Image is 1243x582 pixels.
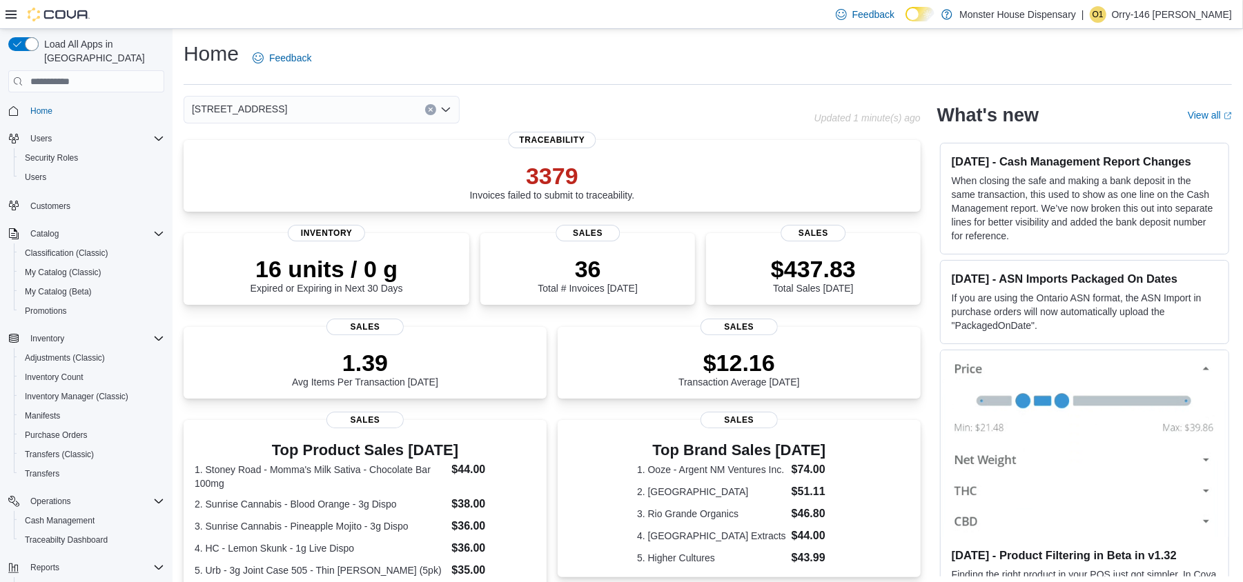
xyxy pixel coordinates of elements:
[771,255,856,283] p: $437.83
[14,530,170,550] button: Traceabilty Dashboard
[3,329,170,348] button: Inventory
[19,532,164,548] span: Traceabilty Dashboard
[1093,6,1104,23] span: O1
[25,330,164,347] span: Inventory
[25,468,59,479] span: Transfers
[14,168,170,187] button: Users
[19,408,66,424] a: Manifests
[19,350,164,366] span: Adjustments (Classic)
[556,225,620,241] span: Sales
[19,408,164,424] span: Manifests
[470,162,635,190] p: 3379
[19,532,113,548] a: Traceabilty Dashboard
[14,282,170,301] button: My Catalog (Beta)
[25,410,60,421] span: Manifests
[451,540,535,556] dd: $36.00
[14,425,170,445] button: Purchase Orders
[678,349,800,388] div: Transaction Average [DATE]
[425,104,436,115] button: Clear input
[25,197,164,214] span: Customers
[952,291,1217,332] p: If you are using the Ontario ASN format, the ASN Import in purchase orders will now automatically...
[195,563,446,577] dt: 5. Urb - 3g Joint Case 505 - Thin [PERSON_NAME] (5pk)
[3,195,170,215] button: Customers
[19,169,52,185] a: Users
[19,388,164,405] span: Inventory Manager (Classic)
[1188,110,1232,121] a: View allExternal link
[19,388,134,405] a: Inventory Manager (Classic)
[19,446,164,463] span: Transfers (Classic)
[292,349,438,388] div: Avg Items Per Transaction [DATE]
[195,442,536,459] h3: Top Product Sales [DATE]
[19,427,93,443] a: Purchase Orders
[19,283,164,300] span: My Catalog (Beta)
[25,172,46,183] span: Users
[25,352,105,363] span: Adjustments (Classic)
[792,505,841,522] dd: $46.80
[192,101,287,117] span: [STREET_ADDRESS]
[830,1,900,28] a: Feedback
[792,461,841,478] dd: $74.00
[637,485,786,499] dt: 2. [GEOGRAPHIC_DATA]
[701,412,778,428] span: Sales
[508,132,596,148] span: Traceability
[30,133,52,144] span: Users
[1224,112,1232,120] svg: External link
[19,465,65,482] a: Transfers
[25,267,101,278] span: My Catalog (Classic)
[781,225,845,241] span: Sales
[269,51,311,65] span: Feedback
[14,406,170,425] button: Manifests
[25,198,76,214] a: Customers
[19,369,164,385] span: Inventory Count
[959,6,1076,23] p: Monster House Dispensary
[25,559,164,576] span: Reports
[14,445,170,464] button: Transfers (Classic)
[25,391,128,402] span: Inventory Manager (Classic)
[3,224,170,243] button: Catalog
[14,368,170,387] button: Inventory Count
[637,551,786,565] dt: 5. Higher Cultures
[14,511,170,530] button: Cash Management
[906,21,906,22] span: Dark Mode
[19,512,100,529] a: Cash Management
[19,303,164,319] span: Promotions
[30,201,70,212] span: Customers
[195,519,446,533] dt: 3. Sunrise Cannabis - Pineapple Mojito - 3g Dispo
[19,465,164,482] span: Transfers
[937,104,1039,126] h2: What's new
[792,550,841,566] dd: $43.99
[637,442,841,459] h3: Top Brand Sales [DATE]
[440,104,451,115] button: Open list of options
[25,286,92,297] span: My Catalog (Beta)
[451,518,535,534] dd: $36.00
[28,8,90,21] img: Cova
[451,461,535,478] dd: $44.00
[637,507,786,521] dt: 3. Rio Grande Organics
[771,255,856,294] div: Total Sales [DATE]
[25,248,108,259] span: Classification (Classic)
[25,102,164,119] span: Home
[30,333,64,344] span: Inventory
[19,369,89,385] a: Inventory Count
[288,225,365,241] span: Inventory
[25,559,65,576] button: Reports
[25,330,70,347] button: Inventory
[470,162,635,201] div: Invoices failed to submit to traceability.
[19,150,164,166] span: Security Roles
[19,303,72,319] a: Promotions
[326,412,404,428] span: Sales
[30,496,71,507] span: Operations
[25,152,78,163] span: Security Roles
[814,112,921,123] p: Updated 1 minute(s) ago
[19,245,164,261] span: Classification (Classic)
[25,305,67,317] span: Promotions
[19,264,107,281] a: My Catalog (Classic)
[906,7,934,21] input: Dark Mode
[3,129,170,148] button: Users
[25,225,64,242] button: Catalog
[195,463,446,490] dt: 1. Stoney Road - Momma's Milk Sativa - Chocolate Bar 100mg
[25,225,164,242] span: Catalog
[3,492,170,511] button: Operations
[952,272,1217,285] h3: [DATE] - ASN Imports Packaged On Dates
[3,101,170,121] button: Home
